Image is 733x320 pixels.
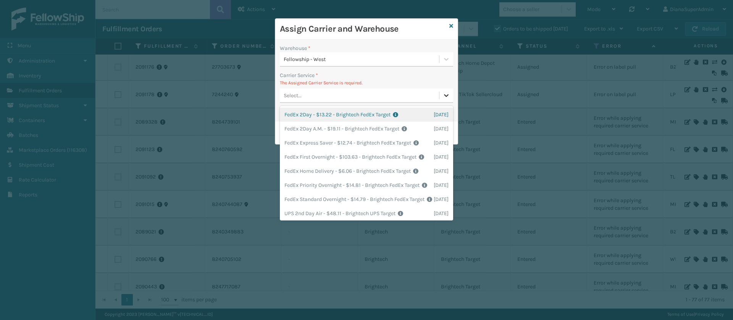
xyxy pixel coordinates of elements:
label: Warehouse [280,44,310,52]
span: [DATE] [434,167,449,175]
span: [DATE] [434,181,449,189]
div: FedEx 2Day A.M. - $19.11 - Brightech FedEx Target [280,122,453,136]
span: [DATE] [434,153,449,161]
span: [DATE] [434,209,449,217]
span: [DATE] [434,195,449,203]
div: UPS 2nd Day Air - $48.11 - Brightech UPS Target [280,206,453,220]
div: FedEx Express Saver - $12.74 - Brightech FedEx Target [280,136,453,150]
h3: Assign Carrier and Warehouse [280,23,446,35]
label: Carrier Service [280,71,318,79]
div: Fellowship - West [284,55,440,63]
span: [DATE] [434,139,449,147]
div: FedEx Priority Overnight - $14.81 - Brightech FedEx Target [280,178,453,192]
div: Select... [284,92,302,100]
div: FedEx Home Delivery - $6.06 - Brightech FedEx Target [280,164,453,178]
div: FedEx Standard Overnight - $14.79 - Brightech FedEx Target [280,192,453,206]
div: FedEx 2Day - $13.22 - Brightech FedEx Target [280,108,453,122]
span: [DATE] [434,125,449,133]
div: FedEx First Overnight - $103.63 - Brightech FedEx Target [280,150,453,164]
span: [DATE] [434,111,449,119]
p: The Assigned Carrier Service is required. [280,79,453,86]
